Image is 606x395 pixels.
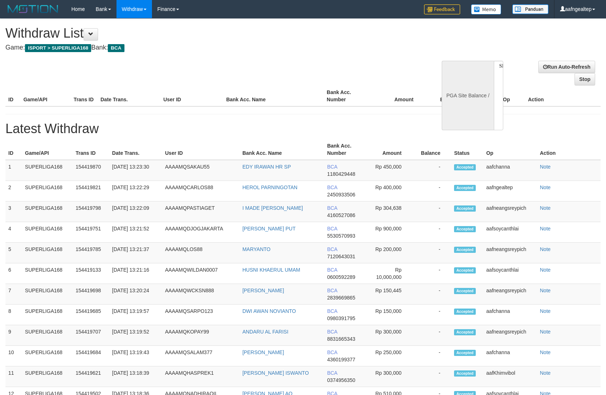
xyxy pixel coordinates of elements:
span: 7120643031 [327,254,355,259]
th: Bank Acc. Name [240,139,324,160]
td: 1 [5,160,22,181]
td: SUPERLIGA168 [22,305,73,325]
td: aafKhimvibol [483,366,537,387]
a: Note [540,349,551,355]
td: - [412,263,451,284]
th: Trans ID [73,139,109,160]
a: [PERSON_NAME] ISWANTO [242,370,309,376]
td: Rp 10,000,000 [366,263,412,284]
td: AAAAMQWCKSN888 [162,284,240,305]
td: SUPERLIGA168 [22,222,73,243]
span: 0980391795 [327,315,355,321]
td: 154419133 [73,263,109,284]
td: AAAAMQLOS88 [162,243,240,263]
td: 7 [5,284,22,305]
a: Note [540,370,551,376]
td: Rp 250,000 [366,346,412,366]
span: 1180429448 [327,171,355,177]
td: aafneangsreypich [483,284,537,305]
span: Accepted [454,309,476,315]
span: Accepted [454,288,476,294]
a: [PERSON_NAME] [242,349,284,355]
td: - [412,366,451,387]
span: BCA [327,164,337,170]
a: [PERSON_NAME] [242,288,284,293]
h1: Withdraw List [5,26,397,41]
th: Op [483,139,537,160]
img: Button%20Memo.svg [471,4,501,14]
th: Amount [366,139,412,160]
td: - [412,284,451,305]
td: 154419785 [73,243,109,263]
span: Accepted [454,370,476,377]
span: BCA [327,329,337,335]
div: PGA Site Balance / [442,61,494,130]
td: [DATE] 13:19:57 [109,305,162,325]
a: Note [540,246,551,252]
td: [DATE] 13:19:43 [109,346,162,366]
td: 3 [5,201,22,222]
h4: Game: Bank: [5,44,397,51]
td: 2 [5,181,22,201]
td: AAAAMQSAKAU55 [162,160,240,181]
span: BCA [327,288,337,293]
th: Game/API [22,139,73,160]
span: 4360199377 [327,357,355,362]
a: EDY IRAWAN HR SP [242,164,291,170]
td: - [412,222,451,243]
a: I MADE [PERSON_NAME] [242,205,303,211]
span: 4160527086 [327,212,355,218]
td: 5 [5,243,22,263]
td: 11 [5,366,22,387]
td: aafsoycanthlai [483,222,537,243]
a: MARYANTO [242,246,271,252]
td: [DATE] 13:21:16 [109,263,162,284]
td: [DATE] 13:19:52 [109,325,162,346]
th: Action [525,86,601,106]
a: Note [540,164,551,170]
th: Trans ID [71,86,98,106]
td: Rp 150,000 [366,305,412,325]
td: SUPERLIGA168 [22,325,73,346]
td: aafchanna [483,160,537,181]
td: [DATE] 13:21:37 [109,243,162,263]
a: ANDARU AL FARISI [242,329,288,335]
th: Bank Acc. Name [223,86,324,106]
span: Accepted [454,350,476,356]
td: - [412,305,451,325]
td: 154419698 [73,284,109,305]
td: SUPERLIGA168 [22,201,73,222]
td: [DATE] 13:23:30 [109,160,162,181]
td: SUPERLIGA168 [22,243,73,263]
td: 9 [5,325,22,346]
td: AAAAMQHASPREK1 [162,366,240,387]
td: AAAAMQWILDAN0007 [162,263,240,284]
th: User ID [162,139,240,160]
td: - [412,346,451,366]
td: 154419751 [73,222,109,243]
span: BCA [327,226,337,232]
td: [DATE] 13:18:39 [109,366,162,387]
span: Accepted [454,267,476,273]
td: - [412,243,451,263]
td: 4 [5,222,22,243]
span: Accepted [454,226,476,232]
td: SUPERLIGA168 [22,160,73,181]
span: Accepted [454,164,476,170]
td: [DATE] 13:21:52 [109,222,162,243]
a: Stop [575,73,595,85]
td: AAAAMQPASTIAGET [162,201,240,222]
td: 8 [5,305,22,325]
th: Status [451,139,483,160]
th: Date Trans. [98,86,161,106]
a: Run Auto-Refresh [538,61,595,73]
a: Note [540,267,551,273]
th: User ID [160,86,223,106]
span: Accepted [454,247,476,253]
td: Rp 150,445 [366,284,412,305]
td: 10 [5,346,22,366]
td: aafneangsreypich [483,201,537,222]
td: 154419621 [73,366,109,387]
td: [DATE] 13:22:09 [109,201,162,222]
span: 2839669865 [327,295,355,301]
